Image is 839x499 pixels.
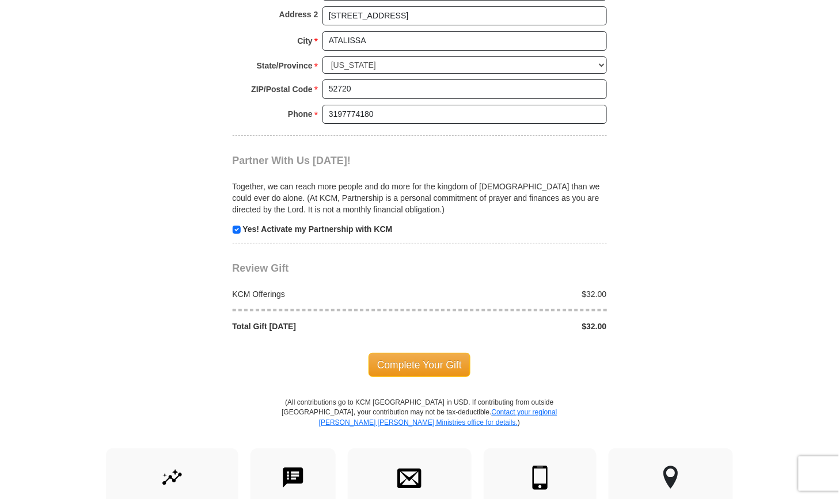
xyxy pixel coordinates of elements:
img: envelope.svg [397,466,422,490]
strong: ZIP/Postal Code [251,81,313,97]
img: text-to-give.svg [281,466,305,490]
img: mobile.svg [528,466,552,490]
span: Partner With Us [DATE]! [233,155,351,166]
strong: Phone [288,106,313,122]
div: $32.00 [420,288,613,300]
div: $32.00 [420,321,613,332]
strong: State/Province [257,58,313,74]
strong: Yes! Activate my Partnership with KCM [242,224,392,234]
p: Together, we can reach more people and do more for the kingdom of [DEMOGRAPHIC_DATA] than we coul... [233,181,607,215]
a: Contact your regional [PERSON_NAME] [PERSON_NAME] Ministries office for details. [319,408,557,426]
div: Total Gift [DATE] [226,321,420,332]
span: Complete Your Gift [369,353,470,377]
div: KCM Offerings [226,288,420,300]
strong: City [297,33,312,49]
p: (All contributions go to KCM [GEOGRAPHIC_DATA] in USD. If contributing from outside [GEOGRAPHIC_D... [282,398,558,448]
img: give-by-stock.svg [160,466,184,490]
img: other-region [663,466,679,490]
strong: Address 2 [279,6,318,22]
span: Review Gift [233,262,289,274]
